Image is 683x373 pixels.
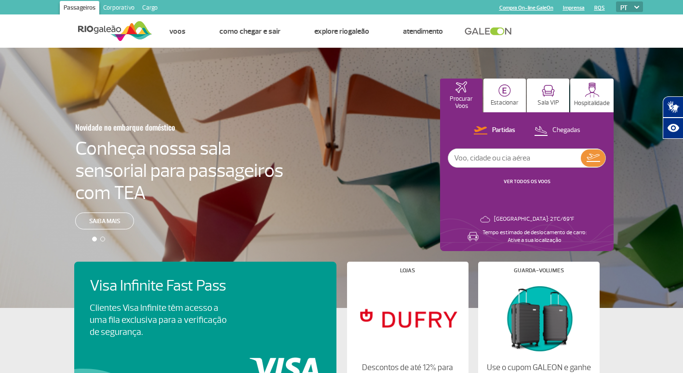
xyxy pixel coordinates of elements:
[542,85,555,97] img: vipRoom.svg
[314,27,369,36] a: Explore RIOgaleão
[563,5,585,11] a: Imprensa
[403,27,443,36] a: Atendimento
[440,79,482,112] button: Procurar Voos
[491,99,519,107] p: Estacionar
[527,79,569,112] button: Sala VIP
[486,281,591,355] img: Guarda-volumes
[552,126,580,135] p: Chegadas
[400,268,415,273] h4: Lojas
[574,100,610,107] p: Hospitalidade
[663,96,683,139] div: Plugin de acessibilidade da Hand Talk.
[492,126,515,135] p: Partidas
[483,79,526,112] button: Estacionar
[471,124,518,137] button: Partidas
[504,178,550,185] a: VER TODOS OS VOOS
[585,82,600,97] img: hospitality.svg
[663,118,683,139] button: Abrir recursos assistivos.
[75,213,134,229] a: Saiba mais
[594,5,605,11] a: RQS
[445,95,478,110] p: Procurar Voos
[499,5,553,11] a: Compra On-line GaleOn
[90,302,227,338] p: Clientes Visa Infinite têm acesso a uma fila exclusiva para a verificação de segurança.
[482,229,587,244] p: Tempo estimado de deslocamento de carro: Ative a sua localização
[498,84,511,97] img: carParkingHome.svg
[75,137,283,204] h4: Conheça nossa sala sensorial para passageiros com TEA
[448,149,581,167] input: Voo, cidade ou cia aérea
[514,268,564,273] h4: Guarda-volumes
[501,178,553,186] button: VER TODOS OS VOOS
[90,277,243,295] h4: Visa Infinite Fast Pass
[219,27,281,36] a: Como chegar e sair
[531,124,583,137] button: Chegadas
[99,1,138,16] a: Corporativo
[75,117,236,137] h3: Novidade no embarque doméstico
[355,281,460,355] img: Lojas
[138,1,161,16] a: Cargo
[90,277,321,338] a: Visa Infinite Fast PassClientes Visa Infinite têm acesso a uma fila exclusiva para a verificação ...
[494,215,574,223] p: [GEOGRAPHIC_DATA]: 21°C/69°F
[60,1,99,16] a: Passageiros
[169,27,186,36] a: Voos
[663,96,683,118] button: Abrir tradutor de língua de sinais.
[570,79,614,112] button: Hospitalidade
[455,81,467,93] img: airplaneHomeActive.svg
[537,99,559,107] p: Sala VIP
